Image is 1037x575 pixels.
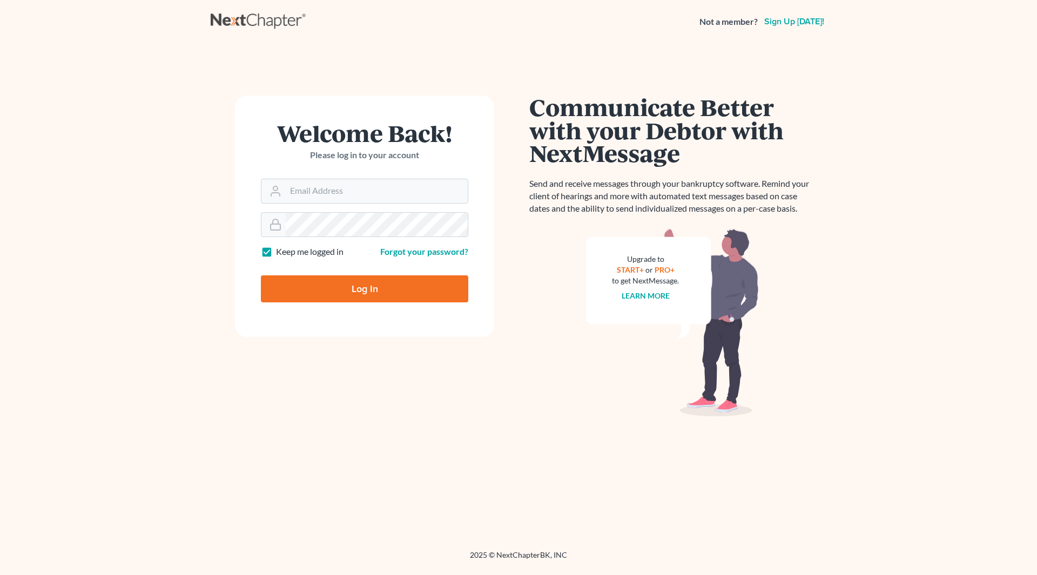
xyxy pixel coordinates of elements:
[655,265,675,274] a: PRO+
[276,246,344,258] label: Keep me logged in
[612,275,679,286] div: to get NextMessage.
[286,179,468,203] input: Email Address
[612,254,679,265] div: Upgrade to
[211,550,826,569] div: 2025 © NextChapterBK, INC
[645,265,653,274] span: or
[617,265,644,274] a: START+
[622,291,670,300] a: Learn more
[261,149,468,161] p: Please log in to your account
[261,121,468,145] h1: Welcome Back!
[529,96,816,165] h1: Communicate Better with your Debtor with NextMessage
[261,275,468,302] input: Log In
[586,228,759,417] img: nextmessage_bg-59042aed3d76b12b5cd301f8e5b87938c9018125f34e5fa2b7a6b67550977c72.svg
[699,16,758,28] strong: Not a member?
[529,178,816,215] p: Send and receive messages through your bankruptcy software. Remind your client of hearings and mo...
[380,246,468,256] a: Forgot your password?
[762,17,826,26] a: Sign up [DATE]!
